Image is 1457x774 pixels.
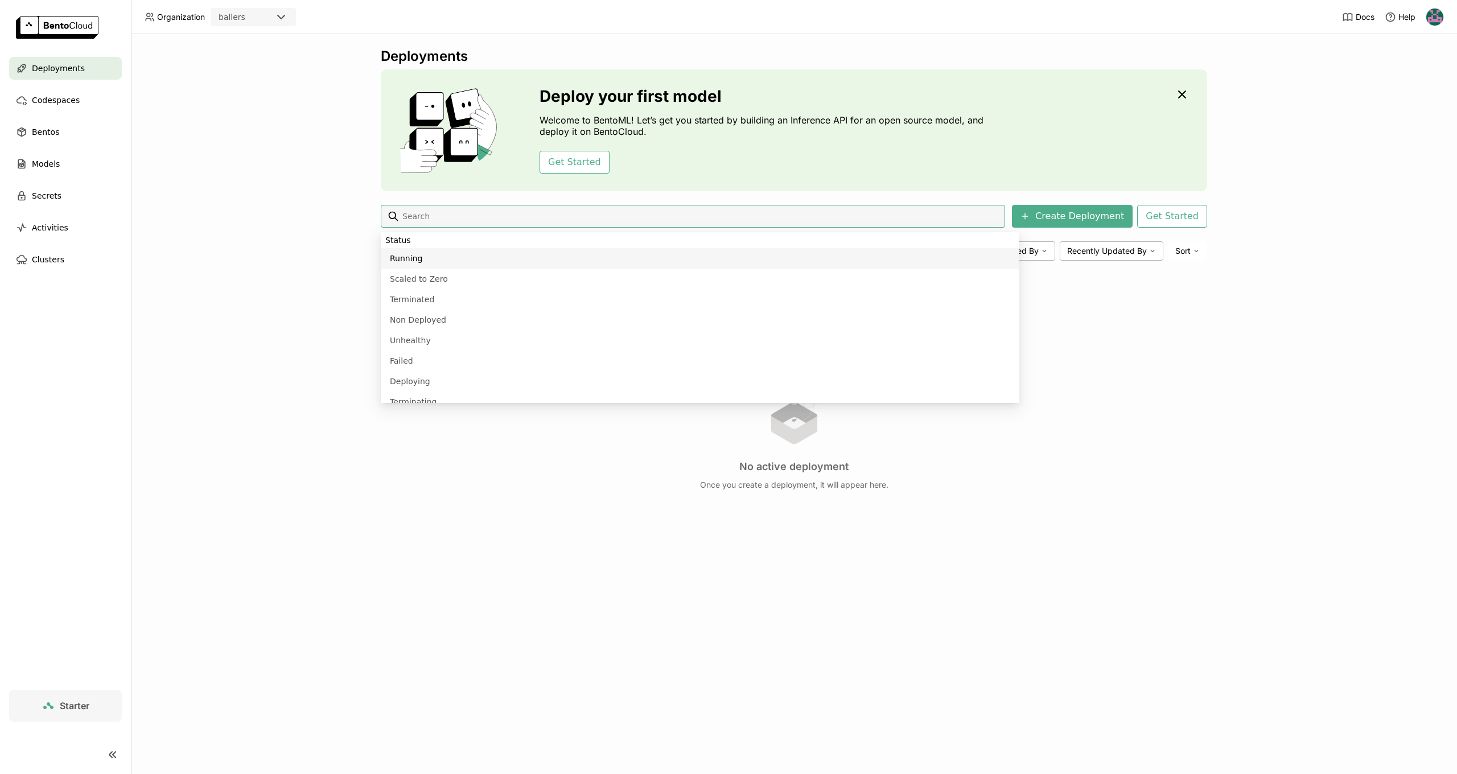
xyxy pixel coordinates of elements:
[32,221,68,234] span: Activities
[219,11,245,23] div: ballers
[739,460,849,473] h3: No active deployment
[1012,205,1133,228] button: Create Deployment
[381,232,1019,248] li: Status
[16,16,98,39] img: logo
[989,241,1055,261] div: Created By
[32,253,64,266] span: Clusters
[157,12,205,22] span: Organization
[9,121,122,143] a: Bentos
[246,12,248,23] input: Selected ballers.
[540,114,989,137] p: Welcome to BentoML! Let’s get you started by building an Inference API for an open source model, ...
[390,88,512,173] img: cover onboarding
[381,289,1019,310] li: Terminated
[1426,9,1443,26] img: Harsh Raj
[9,216,122,239] a: Activities
[32,157,60,171] span: Models
[381,392,1019,412] li: Terminating
[381,371,1019,392] li: Deploying
[1168,241,1207,261] div: Sort
[32,61,85,75] span: Deployments
[32,93,80,107] span: Codespaces
[700,480,888,490] p: Once you create a deployment, it will appear here.
[381,310,1019,330] li: Non Deployed
[381,330,1019,351] li: Unhealthy
[60,700,89,711] span: Starter
[9,89,122,112] a: Codespaces
[401,207,1001,225] input: Search
[32,189,61,203] span: Secrets
[1398,12,1415,22] span: Help
[1342,11,1374,23] a: Docs
[381,48,1207,65] div: Deployments
[1356,12,1374,22] span: Docs
[381,248,1019,269] li: Running
[381,351,1019,371] li: Failed
[9,690,122,722] a: Starter
[1067,246,1147,256] span: Recently Updated By
[1137,205,1207,228] button: Get Started
[1060,241,1163,261] div: Recently Updated By
[1385,11,1415,23] div: Help
[381,269,1019,289] li: Scaled to Zero
[9,153,122,175] a: Models
[381,232,1019,403] ul: Menu
[9,57,122,80] a: Deployments
[1175,246,1191,256] span: Sort
[9,184,122,207] a: Secrets
[540,87,989,105] h3: Deploy your first model
[32,125,59,139] span: Bentos
[751,361,837,447] img: no results
[540,151,610,174] button: Get Started
[9,248,122,271] a: Clusters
